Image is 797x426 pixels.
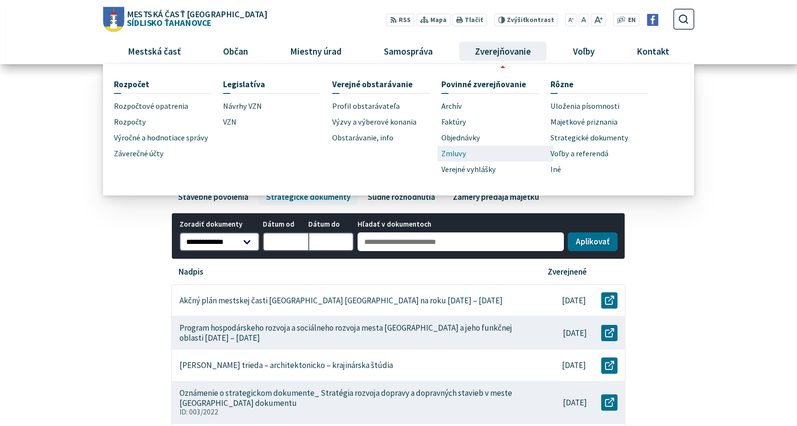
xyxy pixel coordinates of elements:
a: Výročné a hodnotiace správy [114,130,223,146]
span: Zverejňovanie [471,38,535,64]
span: Záverečné účty [114,146,164,161]
a: Povinné zverejňovanie [441,75,539,93]
span: EN [628,15,636,25]
a: Verejné vyhlášky [441,161,550,177]
span: Zoradiť dokumenty [180,220,259,229]
span: Voľby a referendá [550,146,608,161]
a: Súdne rozhodnutia [361,189,442,205]
button: Zmenšiť veľkosť písma [565,13,577,26]
span: VZN [223,114,236,130]
a: Strategické dokumenty [550,130,660,146]
a: Verejné obstarávanie [332,75,430,93]
span: Výzvy a výberové konania [332,114,416,130]
p: Nadpis [179,267,203,277]
p: ID: 003/2022 [180,408,519,416]
a: Faktúry [441,114,550,130]
span: Mestská časť [GEOGRAPHIC_DATA] [127,10,267,18]
span: Občan [219,38,251,64]
p: [DATE] [562,360,586,370]
button: Aplikovať [568,232,617,252]
span: Obstarávanie, info [332,130,393,146]
span: Uloženia písomnosti [550,99,619,115]
a: Logo Sídlisko Ťahanovce, prejsť na domovskú stránku. [103,7,267,32]
a: Voľby [556,38,612,64]
span: Mapa [430,15,447,25]
a: Uloženia písomnosti [550,99,660,115]
a: Majetkové priznania [550,114,660,130]
a: Legislatíva [223,75,321,93]
a: Rôzne [550,75,649,93]
span: Zvýšiť [507,16,526,24]
span: Výročné a hodnotiace správy [114,130,208,146]
a: VZN [223,114,332,130]
input: Dátum od [263,232,308,252]
a: Stavebné povolenia [171,189,255,205]
span: Majetkové priznania [550,114,617,130]
span: Voľby [570,38,598,64]
button: Zvýšiťkontrast [494,13,558,26]
a: Samospráva [367,38,450,64]
img: Prejsť na Facebook stránku [647,14,659,26]
input: Dátum do [308,232,354,252]
a: Mapa [416,13,450,26]
a: Voľby a referendá [550,146,660,161]
a: Rozpočty [114,114,223,130]
p: Akčný plán mestskej časti [GEOGRAPHIC_DATA] [GEOGRAPHIC_DATA] na roku [DATE] – [DATE] [180,296,503,306]
a: Kontakt [619,38,687,64]
p: [DATE] [563,328,587,338]
span: Sídlisko Ťahanovce [124,10,267,27]
span: Samospráva [380,38,436,64]
a: Strategické dokumenty [259,189,357,205]
a: Rozpočtové opatrenia [114,99,223,115]
span: Faktúry [441,114,466,130]
span: Dátum od [263,220,308,229]
span: kontrast [507,16,554,24]
span: Hľadať v dokumentoch [358,220,564,229]
p: Oznámenie o strategickom dokumente_ Stratégia rozvoja dopravy a dopravných stavieb v meste [GEOGR... [180,388,519,408]
span: Zmluvy [441,146,466,161]
a: Obstarávanie, info [332,130,441,146]
button: Tlačiť [452,13,487,26]
a: Archív [441,99,550,115]
a: Zámery predaja majetku [446,189,546,205]
span: Rozpočet [114,75,149,93]
button: Nastaviť pôvodnú veľkosť písma [578,13,589,26]
a: Objednávky [441,130,550,146]
a: Profil obstarávateľa [332,99,441,115]
a: Iné [550,161,660,177]
a: Zverejňovanie [458,38,549,64]
span: Verejné vyhlášky [441,161,496,177]
span: Strategické dokumenty [550,130,629,146]
span: Tlačiť [465,16,483,24]
a: Miestny úrad [272,38,359,64]
span: Profil obstarávateľa [332,99,400,115]
p: Program hospodárskeho rozvoja a sociálneho rozvoja mesta [GEOGRAPHIC_DATA] a jeho funkčnej oblast... [180,323,519,343]
span: Verejné obstarávanie [332,75,413,93]
span: Návrhy VZN [223,99,262,115]
span: Miestny úrad [286,38,345,64]
span: Rôzne [550,75,573,93]
img: Prejsť na domovskú stránku [103,7,124,32]
a: Zmluvy [441,146,550,161]
span: Dátum do [308,220,354,229]
input: Hľadať v dokumentoch [358,232,564,252]
a: Záverečné účty [114,146,223,161]
p: [DATE] [562,296,586,306]
span: Iné [550,161,561,177]
a: RSS [386,13,415,26]
a: EN [626,15,639,25]
span: Rozpočtové opatrenia [114,99,188,115]
span: Archív [441,99,462,115]
p: [DATE] [563,398,587,408]
button: Zväčšiť veľkosť písma [591,13,606,26]
a: Návrhy VZN [223,99,332,115]
select: Zoradiť dokumenty [180,232,259,252]
a: Výzvy a výberové konania [332,114,441,130]
span: Objednávky [441,130,480,146]
a: Mestská časť [110,38,198,64]
span: Rozpočty [114,114,146,130]
p: Zverejnené [548,267,587,277]
span: Povinné zverejňovanie [441,75,526,93]
a: Rozpočet [114,75,212,93]
span: RSS [399,15,411,25]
